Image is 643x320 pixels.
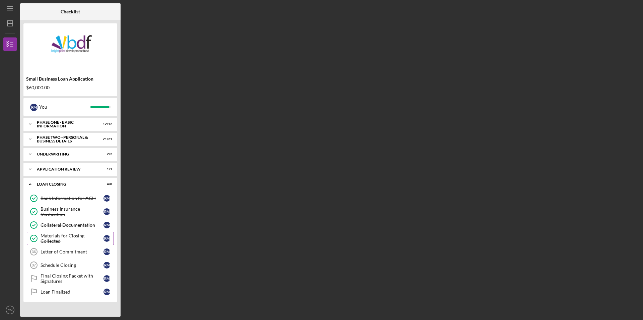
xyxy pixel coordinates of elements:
[27,205,114,218] a: Business Insurance VerificationRM
[41,233,103,244] div: Materials for Closing Collected
[103,235,110,242] div: R M
[103,262,110,269] div: R M
[8,308,13,312] text: RM
[41,249,103,254] div: Letter of Commitment
[103,195,110,202] div: R M
[41,273,103,284] div: Final Closing Packet with Signatures
[103,222,110,228] div: R M
[30,104,38,111] div: R M
[41,289,103,295] div: Loan Finalized
[100,122,112,126] div: 12 / 12
[27,285,114,299] a: Loan FinalizedRM
[41,262,103,268] div: Schedule Closing
[37,135,95,143] div: PHASE TWO - PERSONAL & BUSINESS DETAILS
[27,258,114,272] a: 37Schedule ClosingRM
[27,218,114,232] a: Collateral DocumentationRM
[37,182,95,186] div: Loan Closing
[27,192,114,205] a: Bank Information for ACHRM
[32,263,36,267] tspan: 37
[41,206,103,217] div: Business Insurance Verification
[103,248,110,255] div: R M
[61,9,80,14] b: Checklist
[26,76,115,82] div: Small Business Loan Application
[41,222,103,228] div: Collateral Documentation
[100,167,112,171] div: 1 / 1
[27,272,114,285] a: Final Closing Packet with SignaturesRM
[39,101,90,113] div: You
[100,152,112,156] div: 2 / 2
[37,167,95,171] div: Application Review
[27,232,114,245] a: Materials for Closing CollectedRM
[103,275,110,282] div: R M
[100,182,112,186] div: 4 / 8
[27,245,114,258] a: 36Letter of CommitmentRM
[103,208,110,215] div: R M
[37,152,95,156] div: Underwriting
[103,289,110,295] div: R M
[3,303,17,317] button: RM
[26,85,115,90] div: $60,000.00
[41,196,103,201] div: Bank Information for ACH
[32,250,36,254] tspan: 36
[23,27,117,67] img: Product logo
[37,120,95,128] div: Phase One - Basic Information
[100,137,112,141] div: 21 / 21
